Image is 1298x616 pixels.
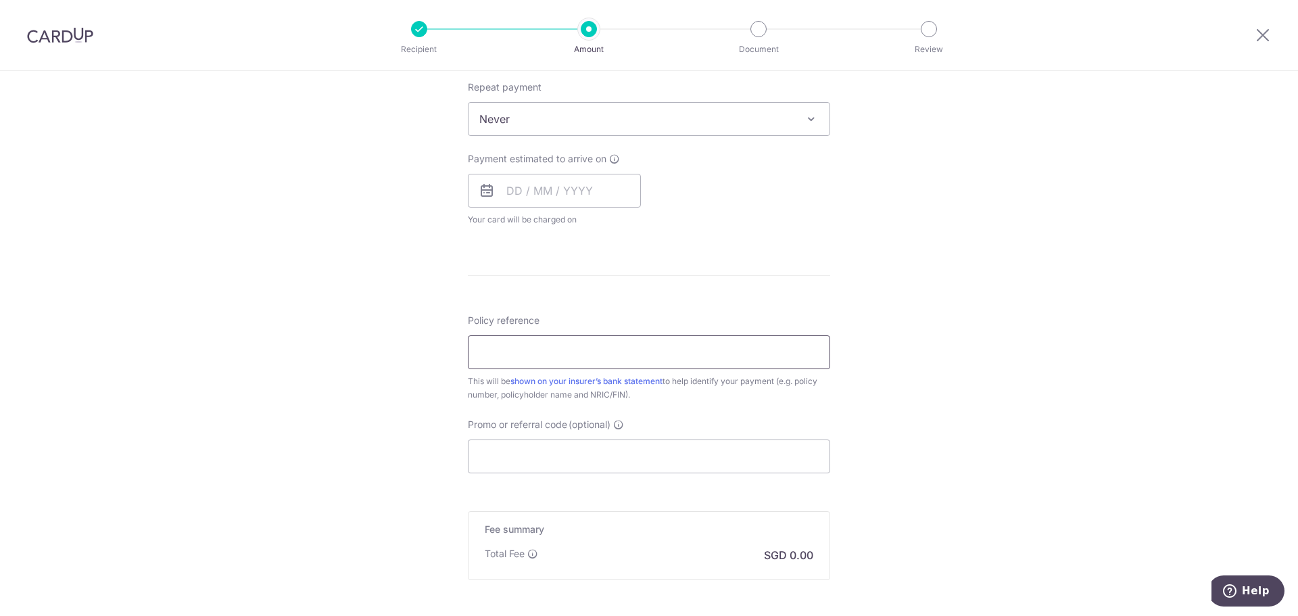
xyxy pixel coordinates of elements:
[468,152,606,166] span: Payment estimated to arrive on
[764,547,813,563] p: SGD 0.00
[539,43,639,56] p: Amount
[468,103,830,135] span: Never
[485,523,813,536] h5: Fee summary
[468,213,641,227] span: Your card will be charged on
[569,418,610,431] span: (optional)
[1211,575,1284,609] iframe: Opens a widget where you can find more information
[468,418,567,431] span: Promo or referral code
[468,174,641,208] input: DD / MM / YYYY
[485,547,525,561] p: Total Fee
[468,375,830,402] div: This will be to help identify your payment (e.g. policy number, policyholder name and NRIC/FIN).
[879,43,979,56] p: Review
[468,102,830,136] span: Never
[468,314,539,327] label: Policy reference
[510,376,663,386] a: shown on your insurer’s bank statement
[27,27,93,43] img: CardUp
[369,43,469,56] p: Recipient
[468,80,542,94] label: Repeat payment
[708,43,809,56] p: Document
